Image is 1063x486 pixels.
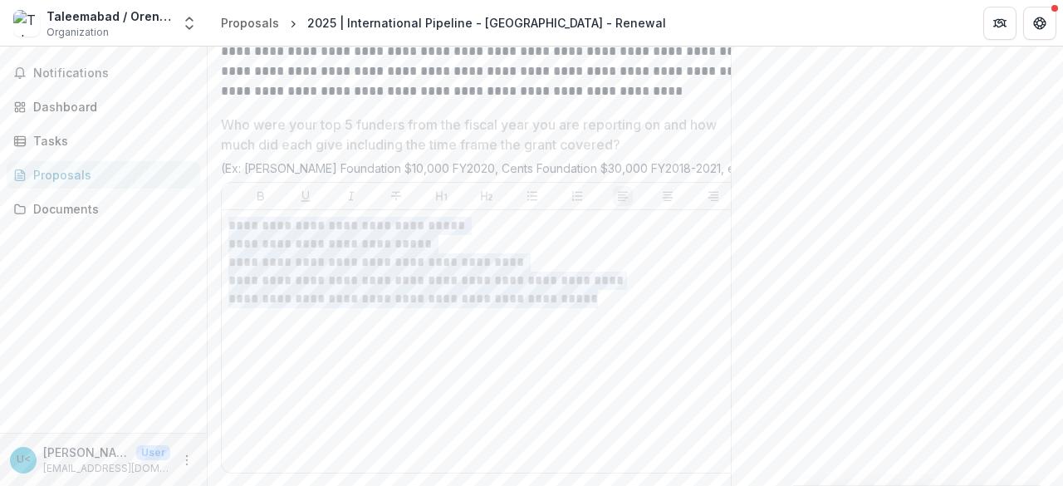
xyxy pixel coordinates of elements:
button: Partners [983,7,1016,40]
button: Align Left [613,186,633,206]
div: Taleemabad / Orenda Project [47,7,171,25]
span: Notifications [33,66,193,81]
button: Open entity switcher [178,7,201,40]
button: Heading 2 [477,186,497,206]
div: (Ex: [PERSON_NAME] Foundation $10,000 FY2020, Cents Foundation $30,000 FY2018-2021, etc.) [221,161,752,182]
div: Tasks [33,132,187,150]
button: More [177,450,197,470]
button: Italicize [341,186,361,206]
p: [EMAIL_ADDRESS][DOMAIN_NAME] [43,461,170,476]
nav: breadcrumb [214,11,673,35]
button: Heading 1 [432,186,452,206]
p: User [136,445,170,460]
button: Notifications [7,60,200,86]
div: Proposals [33,166,187,184]
p: [PERSON_NAME] <[EMAIL_ADDRESS][DOMAIN_NAME]> [43,444,130,461]
p: Who were your top 5 funders from the fiscal year you are reporting on and how much did each give ... [221,115,728,155]
a: Proposals [7,161,200,189]
button: Strike [386,186,406,206]
a: Documents [7,195,200,223]
img: Taleemabad / Orenda Project [13,10,40,37]
button: Align Right [703,186,723,206]
div: Documents [33,200,187,218]
div: Dashboard [33,98,187,115]
a: Proposals [214,11,286,35]
a: Tasks [7,127,200,155]
button: Underline [296,186,316,206]
span: Organization [47,25,109,40]
button: Get Help [1023,7,1056,40]
a: Dashboard [7,93,200,120]
button: Ordered List [567,186,587,206]
button: Bold [251,186,271,206]
div: Usman Javed <usman.javed@taleemabad.com> [17,454,31,465]
div: Proposals [221,14,279,32]
button: Align Center [658,186,678,206]
div: 2025 | International Pipeline - [GEOGRAPHIC_DATA] - Renewal [307,14,666,32]
button: Bullet List [522,186,542,206]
